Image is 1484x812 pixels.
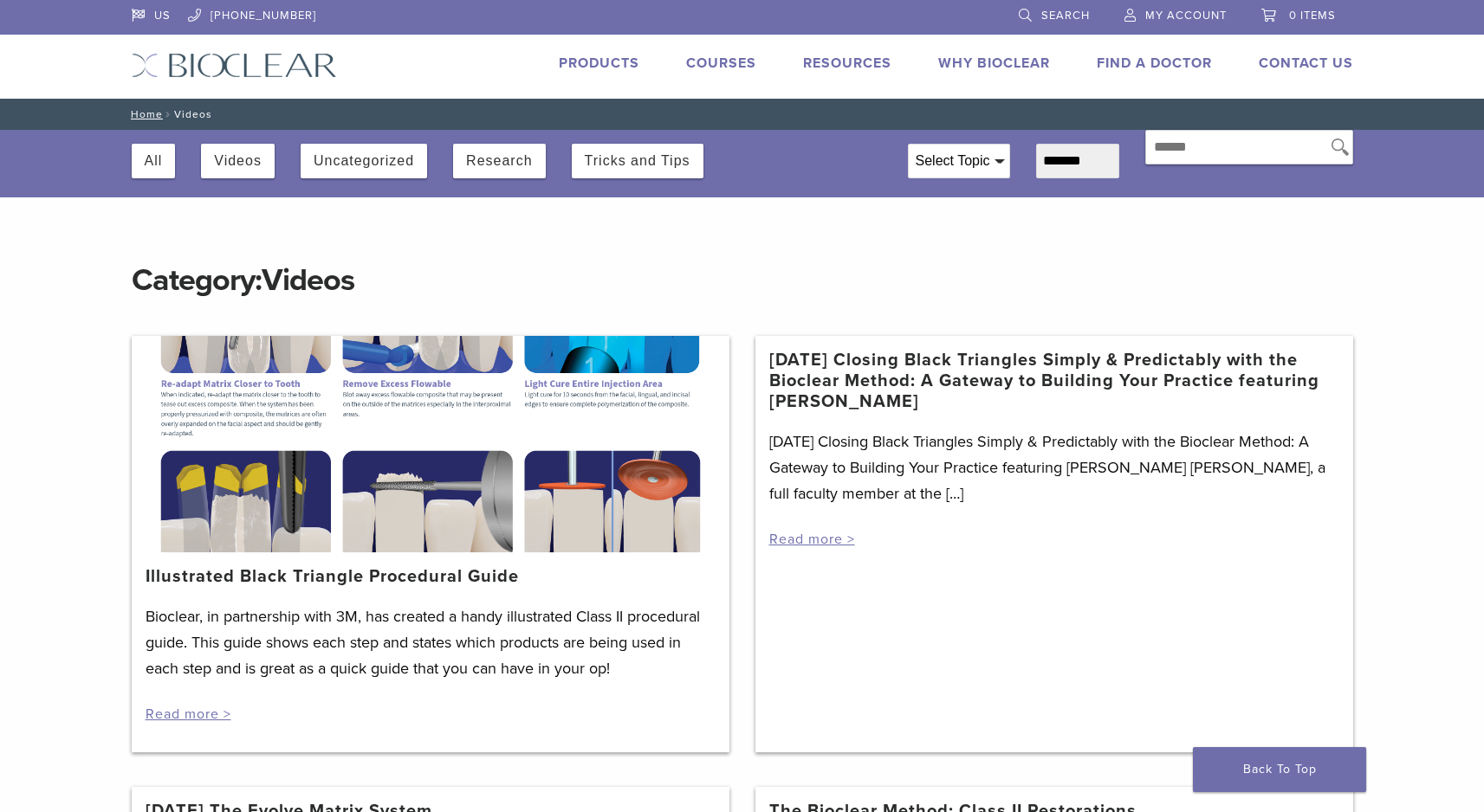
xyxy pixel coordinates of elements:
a: Read more > [146,706,231,723]
button: Uncategorized [314,144,414,178]
a: Illustrated Black Triangle Procedural Guide [146,566,519,587]
a: Read more > [769,531,855,548]
span: Videos [262,261,354,299]
p: Bioclear, in partnership with 3M, has created a handy illustrated Class II procedural guide. This... [146,603,716,681]
a: [DATE] Closing Black Triangles Simply & Predictably with the Bioclear Method: A Gateway to Buildi... [769,350,1339,412]
button: Research [466,144,532,178]
a: Back To Top [1193,747,1366,792]
div: Select Topic [909,145,1009,177]
p: [DATE] Closing Black Triangles Simply & Predictably with the Bioclear Method: A Gateway to Buildi... [769,429,1339,506]
img: Bioclear [132,53,337,78]
button: Tricks and Tips [585,144,690,178]
a: Home [126,108,163,120]
span: / [163,110,174,119]
a: Contact Us [1259,55,1353,72]
a: Products [559,55,639,72]
h1: Category: [132,225,1353,301]
a: Resources [803,55,891,72]
a: Find A Doctor [1097,55,1212,72]
span: 0 items [1289,9,1336,23]
span: Search [1041,9,1090,23]
a: Why Bioclear [938,55,1050,72]
nav: Videos [119,99,1366,130]
button: All [145,144,163,178]
a: Courses [686,55,756,72]
button: Videos [214,144,262,178]
span: My Account [1145,9,1227,23]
